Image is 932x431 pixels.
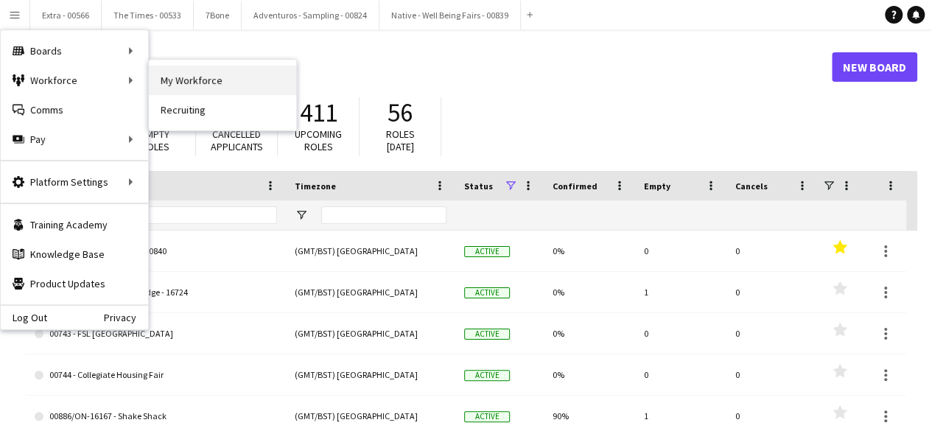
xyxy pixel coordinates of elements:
[321,206,446,224] input: Timezone Filter Input
[102,1,194,29] button: The Times - 00533
[1,312,47,323] a: Log Out
[286,272,455,312] div: (GMT/BST) [GEOGRAPHIC_DATA]
[295,209,308,222] button: Open Filter Menu
[379,1,521,29] button: Native - Well Being Fairs - 00839
[1,269,148,298] a: Product Updates
[464,411,510,422] span: Active
[635,231,726,271] div: 0
[644,181,670,192] span: Empty
[300,97,337,129] span: 411
[295,127,342,153] span: Upcoming roles
[295,181,336,192] span: Timezone
[1,210,148,239] a: Training Academy
[30,1,102,29] button: Extra - 00566
[726,231,818,271] div: 0
[464,287,510,298] span: Active
[1,66,148,95] div: Workforce
[1,167,148,197] div: Platform Settings
[61,206,277,224] input: Board name Filter Input
[726,272,818,312] div: 0
[141,127,169,153] span: Empty roles
[544,354,635,395] div: 0%
[386,127,415,153] span: Roles [DATE]
[35,354,277,396] a: 00744 - Collegiate Housing Fair
[832,52,917,82] a: New Board
[286,313,455,354] div: (GMT/BST) [GEOGRAPHIC_DATA]
[735,181,768,192] span: Cancels
[1,239,148,269] a: Knowledge Base
[464,370,510,381] span: Active
[211,127,263,153] span: Cancelled applicants
[26,56,832,78] h1: Boards
[286,354,455,395] div: (GMT/BST) [GEOGRAPHIC_DATA]
[726,354,818,395] div: 0
[1,125,148,154] div: Pay
[726,313,818,354] div: 0
[635,313,726,354] div: 0
[35,313,277,354] a: 00743 - FSL [GEOGRAPHIC_DATA]
[1,95,148,125] a: Comms
[35,231,277,272] a: Native - Well Being Fairs - 00840
[149,95,296,125] a: Recruiting
[635,272,726,312] div: 1
[464,181,493,192] span: Status
[149,66,296,95] a: My Workforce
[104,312,148,323] a: Privacy
[35,272,277,313] a: Autograph Dental Cambridge - 16724
[388,97,413,129] span: 56
[464,329,510,340] span: Active
[544,272,635,312] div: 0%
[242,1,379,29] button: Adventuros - Sampling - 00824
[553,181,598,192] span: Confirmed
[286,231,455,271] div: (GMT/BST) [GEOGRAPHIC_DATA]
[194,1,242,29] button: 7Bone
[464,246,510,257] span: Active
[1,36,148,66] div: Boards
[544,313,635,354] div: 0%
[635,354,726,395] div: 0
[544,231,635,271] div: 0%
